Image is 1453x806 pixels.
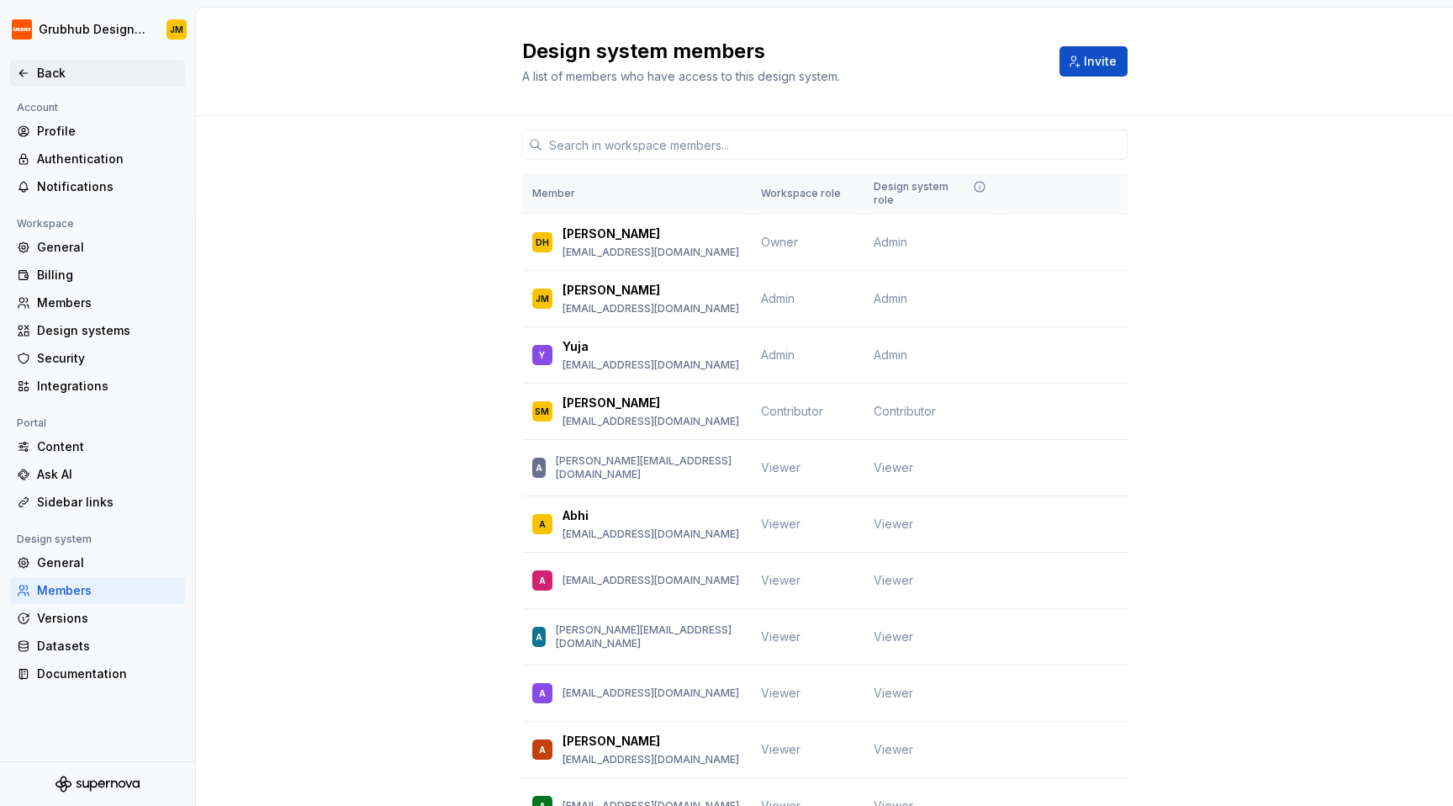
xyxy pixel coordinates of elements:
[10,660,185,687] a: Documentation
[874,234,907,251] span: Admin
[10,433,185,460] a: Content
[10,529,98,549] div: Design system
[37,554,178,571] div: General
[761,460,800,475] span: Viewer
[10,289,185,316] a: Members
[563,302,739,316] p: [EMAIL_ADDRESS][DOMAIN_NAME]
[539,347,545,363] div: Y
[761,686,800,700] span: Viewer
[563,753,739,766] p: [EMAIL_ADDRESS][DOMAIN_NAME]
[10,489,185,516] a: Sidebar links
[539,516,546,533] div: A
[10,118,185,145] a: Profile
[539,685,546,702] div: A
[563,733,660,750] p: [PERSON_NAME]
[37,178,178,195] div: Notifications
[37,665,178,682] div: Documentation
[55,776,140,793] svg: Supernova Logo
[10,413,53,433] div: Portal
[563,246,739,259] p: [EMAIL_ADDRESS][DOMAIN_NAME]
[563,507,589,524] p: Abhi
[563,395,660,411] p: [PERSON_NAME]
[563,415,739,428] p: [EMAIL_ADDRESS][DOMAIN_NAME]
[874,403,936,420] span: Contributor
[874,347,907,363] span: Admin
[10,262,185,289] a: Billing
[522,173,751,215] th: Member
[874,572,913,589] span: Viewer
[3,11,192,48] button: Grubhub Design SystemJM
[563,225,660,242] p: [PERSON_NAME]
[10,345,185,372] a: Security
[37,610,178,627] div: Versions
[10,234,185,261] a: General
[170,23,183,36] div: JM
[10,549,185,576] a: General
[539,741,546,758] div: A
[761,291,795,305] span: Admin
[874,685,913,702] span: Viewer
[10,214,81,234] div: Workspace
[874,290,907,307] span: Admin
[536,290,549,307] div: JM
[874,180,990,207] div: Design system role
[761,742,800,756] span: Viewer
[10,633,185,660] a: Datasets
[39,21,146,38] div: Grubhub Design System
[563,574,739,587] p: [EMAIL_ADDRESS][DOMAIN_NAME]
[10,605,185,632] a: Versions
[563,358,739,372] p: [EMAIL_ADDRESS][DOMAIN_NAME]
[539,572,546,589] div: A
[761,629,800,644] span: Viewer
[874,741,913,758] span: Viewer
[37,638,178,655] div: Datasets
[10,461,185,488] a: Ask AI
[10,373,185,400] a: Integrations
[522,69,840,83] span: A list of members who have access to this design system.
[37,466,178,483] div: Ask AI
[556,454,740,481] p: [PERSON_NAME][EMAIL_ADDRESS][DOMAIN_NAME]
[563,282,660,299] p: [PERSON_NAME]
[536,459,542,476] div: A
[761,573,800,587] span: Viewer
[563,687,739,700] p: [EMAIL_ADDRESS][DOMAIN_NAME]
[37,65,178,82] div: Back
[37,239,178,256] div: General
[874,628,913,645] span: Viewer
[37,378,178,395] div: Integrations
[536,234,549,251] div: DH
[37,438,178,455] div: Content
[37,322,178,339] div: Design systems
[874,459,913,476] span: Viewer
[10,146,185,172] a: Authentication
[761,404,823,418] span: Contributor
[556,623,740,650] p: [PERSON_NAME][EMAIL_ADDRESS][DOMAIN_NAME]
[874,516,913,533] span: Viewer
[10,98,65,118] div: Account
[37,494,178,511] div: Sidebar links
[761,347,795,362] span: Admin
[37,123,178,140] div: Profile
[751,173,864,215] th: Workspace role
[37,582,178,599] div: Members
[522,38,1039,65] h2: Design system members
[563,528,739,541] p: [EMAIL_ADDRESS][DOMAIN_NAME]
[535,403,549,420] div: SM
[37,151,178,167] div: Authentication
[1084,53,1117,70] span: Invite
[761,235,798,249] span: Owner
[1059,46,1128,77] button: Invite
[37,350,178,367] div: Security
[10,577,185,604] a: Members
[10,173,185,200] a: Notifications
[10,317,185,344] a: Design systems
[542,130,1128,160] input: Search in workspace members...
[12,19,32,40] img: 4e8d6f31-f5cf-47b4-89aa-e4dec1dc0822.png
[563,338,589,355] p: Yuja
[37,294,178,311] div: Members
[761,517,800,531] span: Viewer
[536,628,542,645] div: A
[37,267,178,284] div: Billing
[10,60,185,87] a: Back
